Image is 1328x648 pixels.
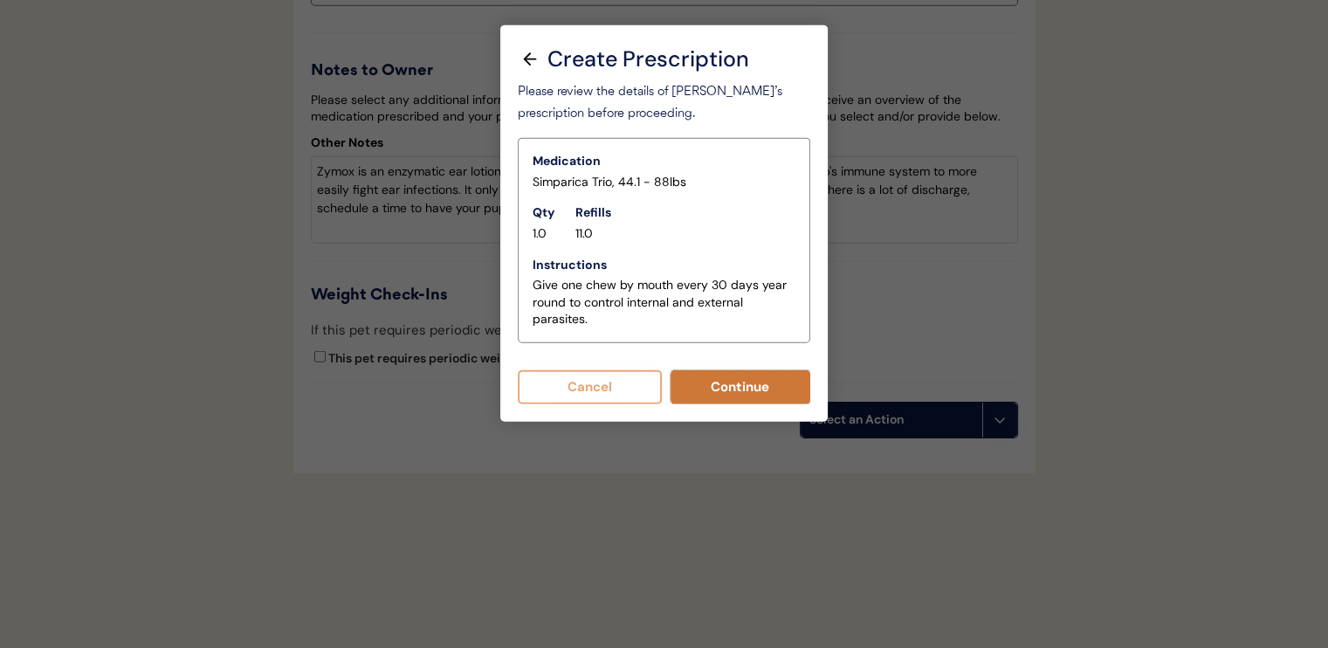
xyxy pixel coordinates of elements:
[575,204,611,222] div: Refills
[533,204,554,222] div: Qty
[533,225,547,243] div: 1.0
[547,43,810,76] div: Create Prescription
[533,257,607,274] div: Instructions
[533,277,795,328] div: Give one chew by mouth every 30 days year round to control internal and external parasites.
[518,370,662,404] button: Cancel
[575,225,593,243] div: 11.0
[533,174,686,191] div: Simparica Trio, 44.1 - 88lbs
[671,370,811,404] button: Continue
[533,153,601,170] div: Medication
[518,82,810,125] div: Please review the details of [PERSON_NAME]’s prescription before proceeding.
